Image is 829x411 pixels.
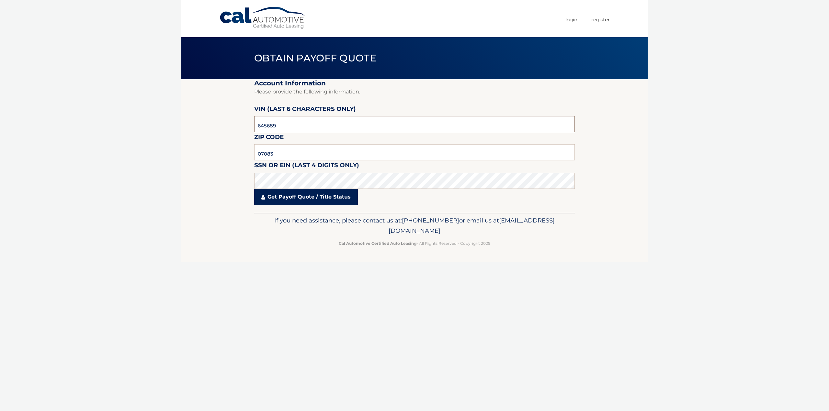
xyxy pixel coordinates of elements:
[254,132,284,144] label: Zip Code
[219,6,307,29] a: Cal Automotive
[254,52,376,64] span: Obtain Payoff Quote
[254,104,356,116] label: VIN (last 6 characters only)
[254,79,575,87] h2: Account Information
[565,14,577,25] a: Login
[258,240,571,247] p: - All Rights Reserved - Copyright 2025
[591,14,610,25] a: Register
[254,189,358,205] a: Get Payoff Quote / Title Status
[402,217,459,224] span: [PHONE_NUMBER]
[258,215,571,236] p: If you need assistance, please contact us at: or email us at
[254,160,359,172] label: SSN or EIN (last 4 digits only)
[254,87,575,96] p: Please provide the following information.
[339,241,416,246] strong: Cal Automotive Certified Auto Leasing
